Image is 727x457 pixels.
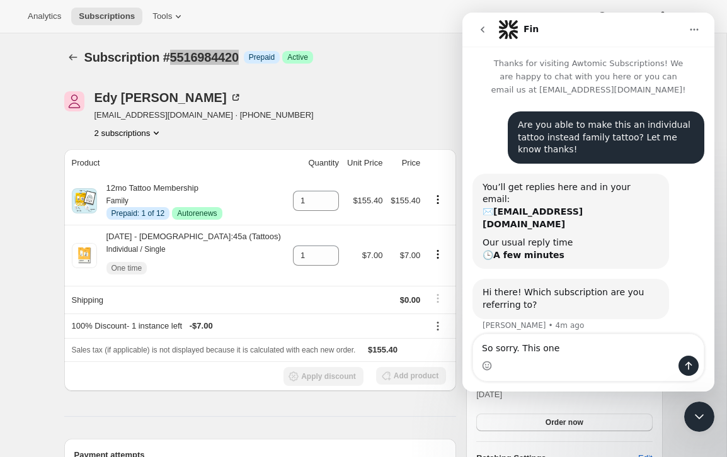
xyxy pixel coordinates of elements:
[72,188,97,213] img: product img
[546,417,583,427] span: Order now
[28,11,61,21] span: Analytics
[94,127,163,139] button: Product actions
[343,149,386,177] th: Unit Price
[649,8,707,25] button: Settings
[428,247,448,261] button: Product actions
[287,52,308,62] span: Active
[145,8,192,25] button: Tools
[152,11,172,21] span: Tools
[391,196,420,205] span: $155.40
[400,295,421,305] span: $0.00
[476,414,652,431] button: Order now
[72,320,421,332] div: 100% Discount - 1 instance left
[684,402,714,432] iframe: Intercom live chat
[64,286,289,313] th: Shipping
[476,390,502,399] span: [DATE]
[106,196,129,205] small: Family
[71,8,142,25] button: Subscriptions
[79,11,135,21] span: Subscriptions
[94,109,314,121] span: [EMAIL_ADDRESS][DOMAIN_NAME] · [PHONE_NUMBER]
[289,149,343,177] th: Quantity
[112,263,142,273] span: One time
[428,193,448,206] button: Product actions
[400,251,421,260] span: $7.00
[588,8,646,25] button: Help
[428,291,448,305] button: Shipping actions
[609,11,626,21] span: Help
[190,320,213,332] span: - $7.00
[386,149,424,177] th: Price
[112,208,165,218] span: Prepaid: 1 of 12
[64,149,289,177] th: Product
[20,8,69,25] button: Analytics
[177,208,217,218] span: Autorenews
[84,50,239,64] span: Subscription #5516984420
[72,346,356,354] span: Sales tax (if applicable) is not displayed because it is calculated with each new order.
[353,196,382,205] span: $155.40
[94,91,242,104] div: Edy [PERSON_NAME]
[462,13,714,392] iframe: Intercom live chat
[97,230,281,281] div: [DATE] - [DEMOGRAPHIC_DATA]:45a (Tattoos)
[106,245,166,254] small: Individual / Single
[362,251,383,260] span: $7.00
[97,182,222,220] div: 12mo Tattoo Membership
[64,48,82,66] button: Subscriptions
[669,11,699,21] span: Settings
[368,345,398,354] span: $155.40
[249,52,275,62] span: Prepaid
[64,91,84,111] span: Edy Gies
